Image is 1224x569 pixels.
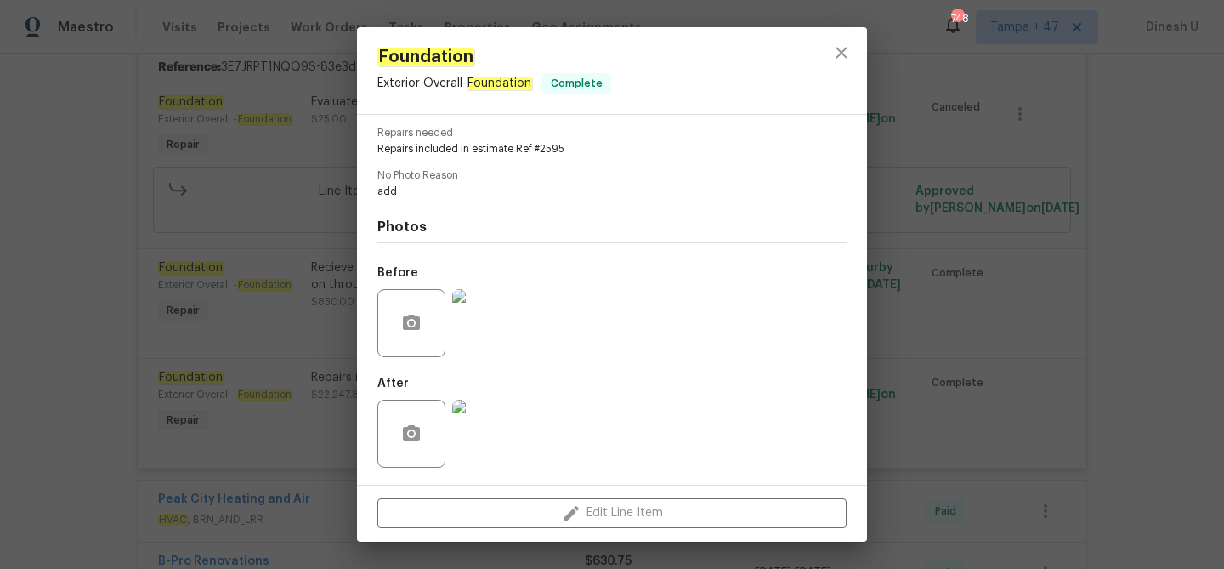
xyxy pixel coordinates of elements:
[467,77,532,90] em: Foundation
[377,378,409,390] h5: After
[377,267,418,279] h5: Before
[377,77,532,90] span: Exterior Overall -
[951,10,963,27] div: 748
[377,142,800,156] span: Repairs included in estimate Ref #2595
[377,48,474,66] em: Foundation
[544,75,609,92] span: Complete
[377,128,847,139] span: Repairs needed
[377,185,800,199] span: add
[377,219,847,236] h4: Photos
[377,170,847,181] span: No Photo Reason
[821,32,862,73] button: close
